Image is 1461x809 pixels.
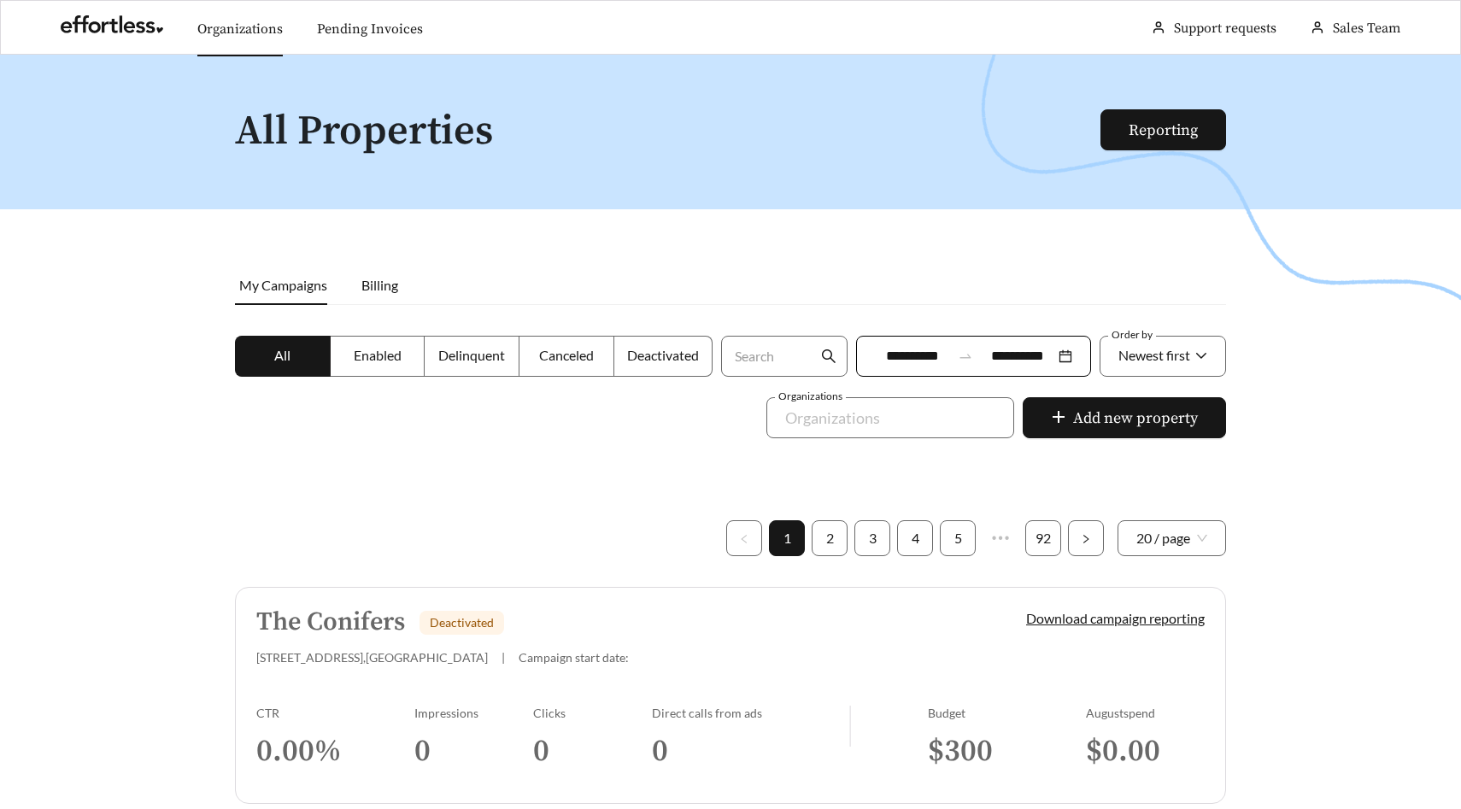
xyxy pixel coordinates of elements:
li: 92 [1025,520,1061,556]
span: All [274,347,290,363]
li: Next 5 Pages [983,520,1018,556]
span: Deactivated [430,615,494,630]
div: August spend [1086,706,1205,720]
span: Enabled [354,347,402,363]
span: Billing [361,277,398,293]
button: plusAdd new property [1023,397,1226,438]
h3: 0 [652,732,849,771]
a: 5 [941,521,975,555]
div: Impressions [414,706,533,720]
div: Budget [928,706,1086,720]
span: Delinquent [438,347,505,363]
li: 5 [940,520,976,556]
button: Reporting [1100,109,1226,150]
a: Organizations [197,21,283,38]
span: | [502,650,505,665]
li: 1 [769,520,805,556]
span: Deactivated [627,347,699,363]
button: left [726,520,762,556]
h5: The Conifers [256,608,405,636]
li: 3 [854,520,890,556]
span: [STREET_ADDRESS] , [GEOGRAPHIC_DATA] [256,650,488,665]
a: 2 [813,521,847,555]
h3: $ 300 [928,732,1086,771]
span: left [739,534,749,544]
span: swap-right [958,349,973,364]
a: The ConifersDeactivated[STREET_ADDRESS],[GEOGRAPHIC_DATA]|Campaign start date:Download campaign r... [235,587,1226,804]
span: Add new property [1073,407,1198,430]
li: Previous Page [726,520,762,556]
span: plus [1051,409,1066,428]
h3: 0.00 % [256,732,414,771]
span: My Campaigns [239,277,327,293]
li: Next Page [1068,520,1104,556]
a: Support requests [1174,20,1276,37]
div: CTR [256,706,414,720]
span: right [1081,534,1091,544]
div: Clicks [533,706,652,720]
span: 20 / page [1136,521,1207,555]
button: right [1068,520,1104,556]
span: Newest first [1118,347,1190,363]
img: line [849,706,851,747]
a: Reporting [1129,120,1198,140]
a: Download campaign reporting [1026,610,1205,626]
a: 92 [1026,521,1060,555]
span: Sales Team [1333,20,1400,37]
div: Direct calls from ads [652,706,849,720]
li: 2 [812,520,848,556]
a: Pending Invoices [317,21,423,38]
a: 1 [770,521,804,555]
a: 3 [855,521,889,555]
h3: 0 [414,732,533,771]
h1: All Properties [235,109,1102,155]
li: 4 [897,520,933,556]
span: Canceled [539,347,594,363]
span: ••• [983,520,1018,556]
h3: $ 0.00 [1086,732,1205,771]
a: 4 [898,521,932,555]
span: search [821,349,836,364]
span: to [958,349,973,364]
span: Campaign start date: [519,650,629,665]
h3: 0 [533,732,652,771]
div: Page Size [1118,520,1226,556]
